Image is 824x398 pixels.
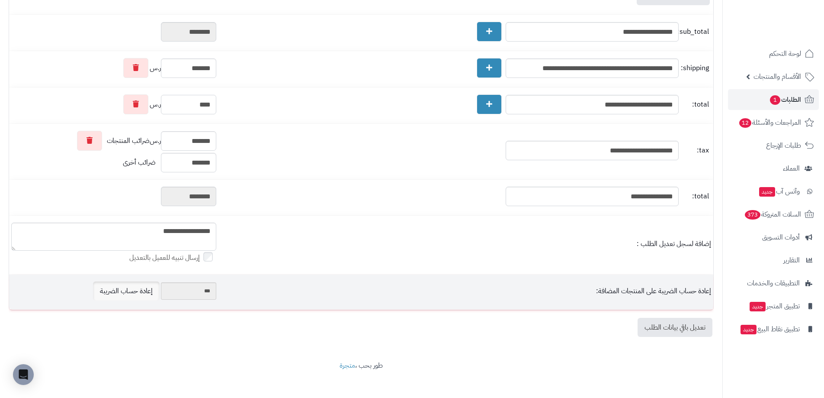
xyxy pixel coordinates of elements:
[123,157,156,168] span: ضرائب أخرى
[728,296,819,317] a: تطبيق المتجرجديد
[783,162,800,175] span: العملاء
[681,100,709,110] span: total:
[681,27,709,37] span: sub_total:
[769,94,801,106] span: الطلبات
[740,323,800,335] span: تطبيق نقاط البيع
[728,112,819,133] a: المراجعات والأسئلة12
[11,94,216,114] div: ر.س
[340,360,355,371] a: متجرة
[749,300,800,312] span: تطبيق المتجر
[728,227,819,248] a: أدوات التسويق
[744,208,801,220] span: السلات المتروكة
[107,136,150,146] span: ضرائب المنتجات
[739,118,751,128] span: 12
[766,139,801,152] span: طلبات الإرجاع
[728,89,819,110] a: الطلبات1
[783,254,800,266] span: التقارير
[13,364,34,385] div: Open Intercom Messenger
[758,185,800,197] span: وآتس آب
[759,187,775,197] span: جديد
[681,146,709,155] span: tax:
[728,204,819,225] a: السلات المتروكة373
[738,116,801,129] span: المراجعات والأسئلة
[750,302,766,311] span: جديد
[681,191,709,201] span: total:
[728,181,819,202] a: وآتس آبجديد
[203,252,213,262] input: إرسال تنبيه للعميل بالتعديل
[728,319,819,340] a: تطبيق نقاط البيعجديد
[769,48,801,60] span: لوحة التحكم
[745,210,760,220] span: 373
[638,318,712,337] a: تعديل باقي بيانات الطلب
[762,231,800,243] span: أدوات التسويق
[741,325,757,334] span: جديد
[221,239,711,249] div: إضافة لسجل تعديل الطلب :
[129,253,216,263] label: إرسال تنبيه للعميل بالتعديل
[753,71,801,83] span: الأقسام والمنتجات
[747,277,800,289] span: التطبيقات والخدمات
[681,63,709,73] span: shipping:
[11,58,216,78] div: ر.س
[11,131,216,151] div: ر.س
[770,95,780,105] span: 1
[728,43,819,64] a: لوحة التحكم
[728,135,819,156] a: طلبات الإرجاع
[728,158,819,179] a: العملاء
[93,282,160,301] a: إعادة حساب الضريبة
[728,273,819,294] a: التطبيقات والخدمات
[221,286,711,296] div: إعادة حساب الضريبة على المنتجات المضافة:
[728,250,819,271] a: التقارير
